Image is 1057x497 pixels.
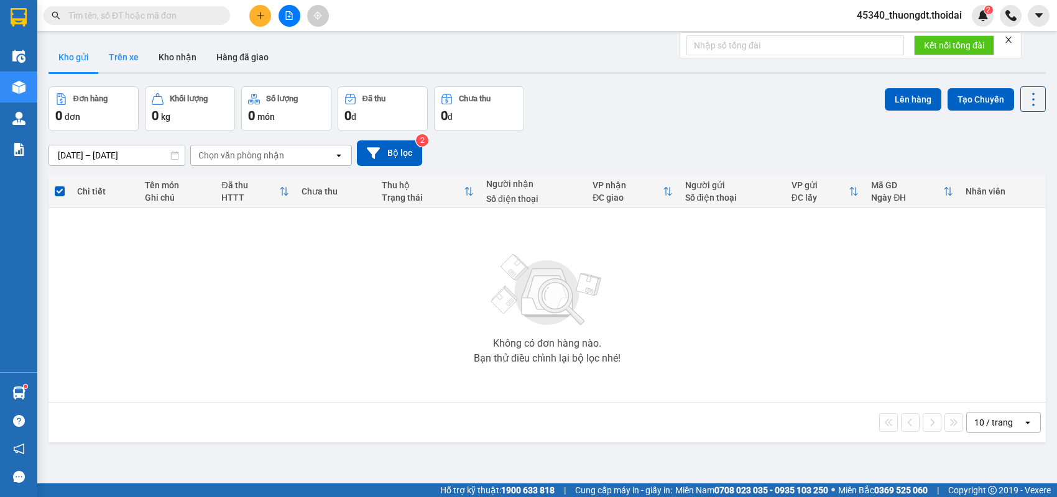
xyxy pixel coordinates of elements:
div: Khối lượng [170,94,208,103]
button: file-add [279,5,300,27]
input: Select a date range. [49,145,185,165]
div: Chưa thu [302,186,369,196]
div: Tên món [145,180,210,190]
span: aim [313,11,322,20]
img: warehouse-icon [12,386,25,399]
button: Kho nhận [149,42,206,72]
button: Hàng đã giao [206,42,279,72]
div: Chưa thu [459,94,491,103]
button: Đã thu0đ [338,86,428,131]
button: Lên hàng [885,88,941,111]
strong: 1900 633 818 [501,485,555,495]
span: đ [351,112,356,122]
div: Người nhận [486,179,580,189]
strong: 0369 525 060 [874,485,928,495]
button: Chưa thu0đ [434,86,524,131]
span: DT1110250358 [117,83,190,96]
span: Cung cấp máy in - giấy in: [575,483,672,497]
span: copyright [988,486,997,495]
span: Miền Bắc [838,483,928,497]
div: Đã thu [362,94,385,103]
input: Tìm tên, số ĐT hoặc mã đơn [68,9,215,22]
button: caret-down [1028,5,1050,27]
button: Bộ lọc [357,140,422,166]
strong: 0708 023 035 - 0935 103 250 [714,485,828,495]
div: Thu hộ [382,180,464,190]
sup: 2 [416,134,428,147]
span: 2 [986,6,990,14]
span: Miền Nam [675,483,828,497]
svg: open [334,150,344,160]
th: Toggle SortBy [865,175,959,208]
span: | [937,483,939,497]
img: warehouse-icon [12,112,25,125]
span: question-circle [13,415,25,427]
span: file-add [285,11,293,20]
button: aim [307,5,329,27]
div: Số điện thoại [685,193,779,203]
div: VP gửi [792,180,849,190]
button: Đơn hàng0đơn [48,86,139,131]
span: 0 [248,108,255,123]
div: Số lượng [266,94,298,103]
span: search [52,11,60,20]
button: Khối lượng0kg [145,86,235,131]
span: 45340_thuongdt.thoidai [847,7,972,23]
button: Kho gửi [48,42,99,72]
button: Kết nối tổng đài [914,35,994,55]
div: Bạn thử điều chỉnh lại bộ lọc nhé! [474,353,621,363]
div: Số điện thoại [486,194,580,204]
span: ⚪️ [831,488,835,493]
th: Toggle SortBy [215,175,295,208]
img: warehouse-icon [12,81,25,94]
div: Không có đơn hàng nào. [493,339,601,349]
span: Kết nối tổng đài [924,39,984,52]
span: message [13,471,25,483]
span: close [1004,35,1013,44]
div: ĐC lấy [792,193,849,203]
div: Trạng thái [382,193,464,203]
div: Đơn hàng [73,94,108,103]
img: warehouse-icon [12,50,25,63]
img: svg+xml;base64,PHN2ZyBjbGFzcz0ibGlzdC1wbHVnX19zdmciIHhtbG5zPSJodHRwOi8vd3d3LnczLm9yZy8yMDAwL3N2Zy... [485,247,609,334]
div: Nhân viên [966,186,1040,196]
span: món [257,112,275,122]
img: logo [4,44,7,107]
button: plus [249,5,271,27]
div: Ngày ĐH [871,193,943,203]
span: 0 [441,108,448,123]
span: caret-down [1033,10,1045,21]
input: Nhập số tổng đài [686,35,904,55]
th: Toggle SortBy [586,175,678,208]
sup: 2 [984,6,993,14]
div: 10 / trang [974,416,1013,429]
img: logo-vxr [11,8,27,27]
div: Mã GD [871,180,943,190]
span: Hỗ trợ kỹ thuật: [440,483,555,497]
div: Ghi chú [145,193,210,203]
img: solution-icon [12,143,25,156]
div: Đã thu [221,180,279,190]
span: plus [256,11,265,20]
img: icon-new-feature [977,10,989,21]
div: Chi tiết [77,186,132,196]
span: kg [161,112,170,122]
button: Tạo Chuyến [948,88,1014,111]
span: | [564,483,566,497]
div: Chọn văn phòng nhận [198,149,284,162]
img: phone-icon [1005,10,1017,21]
th: Toggle SortBy [785,175,865,208]
div: HTTT [221,193,279,203]
span: đ [448,112,453,122]
button: Trên xe [99,42,149,72]
span: 0 [55,108,62,123]
span: notification [13,443,25,455]
sup: 1 [24,385,27,388]
div: VP nhận [593,180,662,190]
span: 0 [344,108,351,123]
th: Toggle SortBy [376,175,480,208]
strong: CÔNG TY TNHH DỊCH VỤ DU LỊCH THỜI ĐẠI [11,10,112,50]
svg: open [1023,417,1033,427]
span: 0 [152,108,159,123]
button: Số lượng0món [241,86,331,131]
